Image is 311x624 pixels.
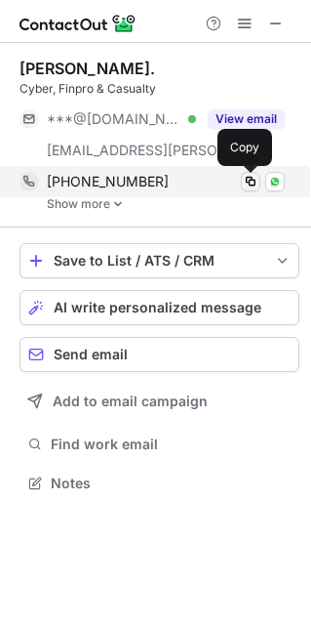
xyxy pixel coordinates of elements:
button: Send email [19,337,299,372]
button: Reveal Button [208,109,285,129]
span: Find work email [51,436,292,453]
img: ContactOut v5.3.10 [19,12,136,35]
span: Send email [54,347,128,362]
span: Notes [51,475,292,492]
div: Cyber, Finpro & Casualty [19,80,299,98]
button: Add to email campaign [19,384,299,419]
span: [EMAIL_ADDRESS][PERSON_NAME][DOMAIN_NAME] [47,142,250,159]
span: AI write personalized message [54,300,261,315]
button: Find work email [19,431,299,458]
a: Show more [47,197,299,211]
button: AI write personalized message [19,290,299,325]
div: [PERSON_NAME]. [19,59,155,78]
button: save-profile-one-click [19,243,299,278]
img: - [112,197,124,211]
button: Notes [19,470,299,497]
span: [PHONE_NUMBER] [47,173,169,190]
div: Save to List / ATS / CRM [54,253,265,269]
span: Add to email campaign [53,394,208,409]
span: ***@[DOMAIN_NAME] [47,110,181,128]
img: Whatsapp [269,176,281,187]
